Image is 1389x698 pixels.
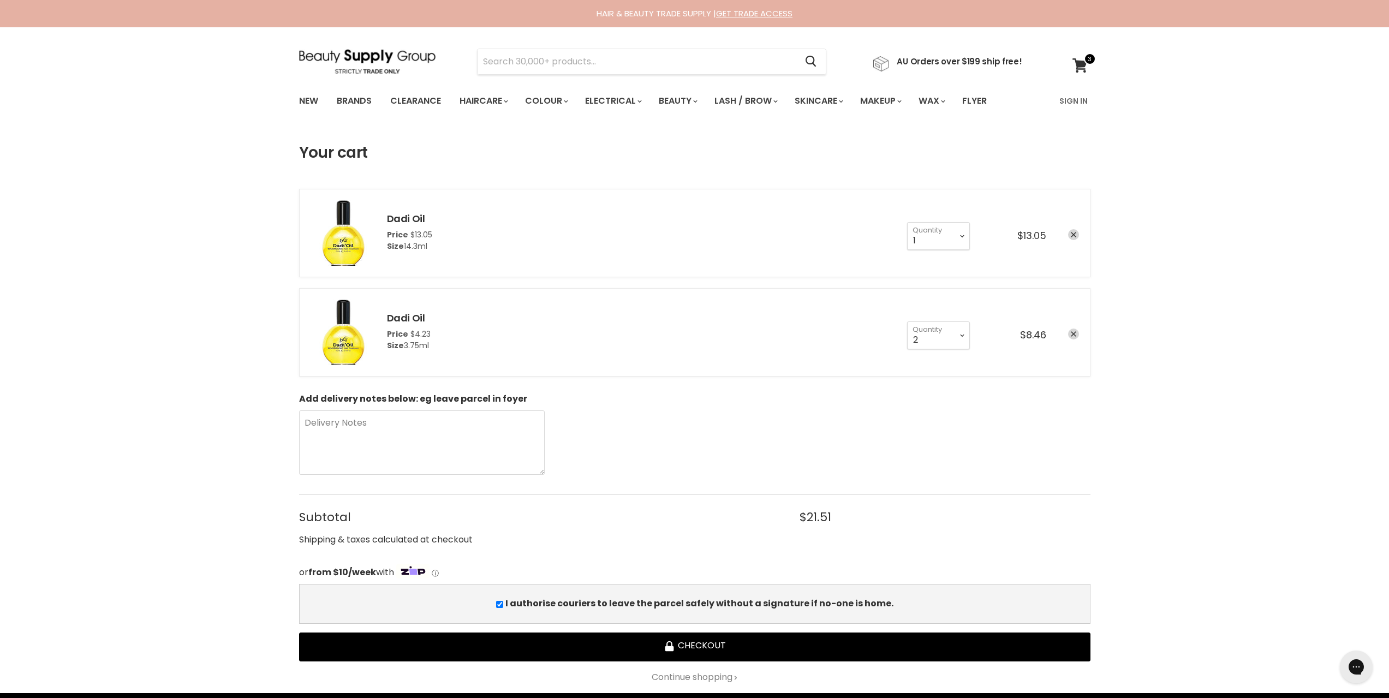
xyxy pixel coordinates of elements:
[852,90,908,112] a: Makeup
[387,340,404,351] span: Size
[451,90,515,112] a: Haircare
[1068,329,1079,339] a: remove Dadi Oil
[299,392,527,405] b: Add delivery notes below: eg leave parcel in foyer
[299,533,1090,547] div: Shipping & taxes calculated at checkout
[577,90,648,112] a: Electrical
[477,49,826,75] form: Product
[1020,328,1046,342] span: $8.46
[285,8,1104,19] div: HAIR & BEAUTY TRADE SUPPLY |
[478,49,797,74] input: Search
[910,90,952,112] a: Wax
[387,241,404,252] span: Size
[800,510,831,524] span: $21.51
[410,229,432,240] span: $13.05
[329,90,380,112] a: Brands
[387,329,408,339] span: Price
[387,340,431,351] div: 3.75ml
[285,85,1104,117] nav: Main
[797,49,826,74] button: Search
[382,90,449,112] a: Clearance
[387,311,425,325] a: Dadi Oil
[311,300,376,365] img: Dadi Oil - 3.75ml
[410,329,431,339] span: $4.23
[651,90,704,112] a: Beauty
[387,229,408,240] span: Price
[299,144,1090,683] form: cart checkout
[299,633,1090,661] button: Checkout
[716,8,792,19] a: GET TRADE ACCESS
[1017,229,1046,242] span: $13.05
[291,90,326,112] a: New
[505,597,893,610] b: I authorise couriers to leave the parcel safely without a signature if no-one is home.
[396,564,430,579] img: Zip Logo
[291,85,1024,117] ul: Main menu
[299,672,1090,682] a: Continue shopping
[954,90,995,112] a: Flyer
[907,222,970,249] select: Quantity
[387,212,425,225] a: Dadi Oil
[517,90,575,112] a: Colour
[299,144,368,162] h1: Your cart
[308,566,376,578] strong: from $10/week
[786,90,850,112] a: Skincare
[299,566,394,578] span: or with
[311,200,376,266] img: Dadi Oil - 14.3ml
[907,321,970,349] select: Quantity
[1334,647,1378,687] iframe: Gorgias live chat messenger
[1068,229,1079,240] a: remove Dadi Oil
[1053,90,1094,112] a: Sign In
[706,90,784,112] a: Lash / Brow
[299,510,775,524] span: Subtotal
[387,241,432,252] div: 14.3ml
